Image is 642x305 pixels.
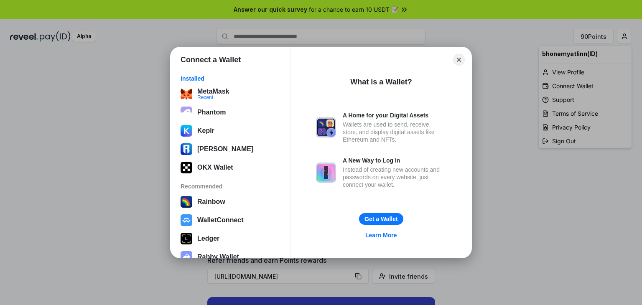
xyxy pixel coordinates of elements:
[181,196,192,208] img: svg+xml,%3Csvg%20width%3D%22120%22%20height%3D%22120%22%20viewBox%3D%220%200%20120%20120%22%20fil...
[178,249,283,265] button: Rabby Wallet
[181,125,192,137] img: ByMCUfJCc2WaAAAAAElFTkSuQmCC
[364,215,398,223] div: Get a Wallet
[197,216,244,224] div: WalletConnect
[197,88,229,95] div: MetaMask
[178,122,283,139] button: Keplr
[197,164,233,171] div: OKX Wallet
[178,193,283,210] button: Rainbow
[197,145,253,153] div: [PERSON_NAME]
[359,213,403,225] button: Get a Wallet
[453,54,465,66] button: Close
[181,214,192,226] img: svg+xml,%3Csvg%20width%3D%2228%22%20height%3D%2228%22%20viewBox%3D%220%200%2028%2028%22%20fill%3D...
[365,231,397,239] div: Learn More
[197,95,229,100] div: Recent
[181,107,192,118] img: epq2vO3P5aLWl15yRS7Q49p1fHTx2Sgh99jU3kfXv7cnPATIVQHAx5oQs66JWv3SWEjHOsb3kKgmE5WNBxBId7C8gm8wEgOvz...
[178,159,283,176] button: OKX Wallet
[316,117,336,137] img: svg+xml,%3Csvg%20xmlns%3D%22http%3A%2F%2Fwww.w3.org%2F2000%2Fsvg%22%20fill%3D%22none%22%20viewBox...
[178,212,283,229] button: WalletConnect
[343,112,446,119] div: A Home for your Digital Assets
[360,230,402,241] a: Learn More
[343,121,446,143] div: Wallets are used to send, receive, store, and display digital assets like Ethereum and NFTs.
[316,163,336,183] img: svg+xml,%3Csvg%20xmlns%3D%22http%3A%2F%2Fwww.w3.org%2F2000%2Fsvg%22%20fill%3D%22none%22%20viewBox...
[343,166,446,188] div: Instead of creating new accounts and passwords on every website, just connect your wallet.
[197,109,226,116] div: Phantom
[178,141,283,158] button: [PERSON_NAME]
[181,143,192,155] img: svg%3E%0A
[181,183,280,190] div: Recommended
[197,235,219,242] div: Ledger
[197,198,225,206] div: Rainbow
[178,230,283,247] button: Ledger
[181,55,241,65] h1: Connect a Wallet
[178,86,283,102] button: MetaMaskRecent
[181,233,192,244] img: svg+xml,%3Csvg%20xmlns%3D%22http%3A%2F%2Fwww.w3.org%2F2000%2Fsvg%22%20width%3D%2228%22%20height%3...
[343,157,446,164] div: A New Way to Log In
[181,251,192,263] img: svg+xml,%3Csvg%20xmlns%3D%22http%3A%2F%2Fwww.w3.org%2F2000%2Fsvg%22%20fill%3D%22none%22%20viewBox...
[178,104,283,121] button: Phantom
[181,162,192,173] img: 5VZ71FV6L7PA3gg3tXrdQ+DgLhC+75Wq3no69P3MC0NFQpx2lL04Ql9gHK1bRDjsSBIvScBnDTk1WrlGIZBorIDEYJj+rhdgn...
[197,253,239,261] div: Rabby Wallet
[181,88,192,100] img: svg+xml;base64,PHN2ZyB3aWR0aD0iMzUiIGhlaWdodD0iMzQiIHZpZXdCb3g9IjAgMCAzNSAzNCIgZmlsbD0ibm9uZSIgeG...
[350,77,412,87] div: What is a Wallet?
[181,75,280,82] div: Installed
[197,127,214,135] div: Keplr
